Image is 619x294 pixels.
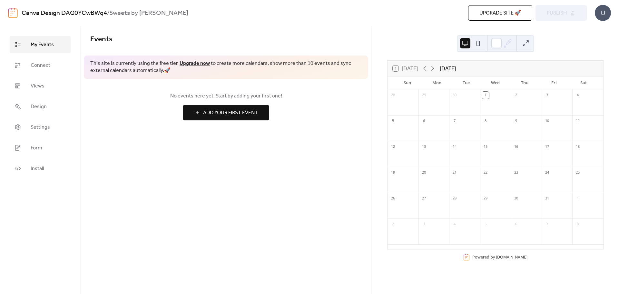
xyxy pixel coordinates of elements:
div: 6 [513,221,520,228]
b: Sweets by [PERSON_NAME] [109,7,188,19]
div: 14 [451,143,458,150]
span: No events here yet. Start by adding your first one! [90,92,362,100]
div: 23 [513,169,520,176]
div: 15 [482,143,489,150]
div: 3 [544,92,551,99]
div: 17 [544,143,551,150]
div: Sun [393,76,422,89]
div: 8 [574,221,581,228]
div: 13 [420,143,427,150]
a: Form [10,139,71,157]
span: Form [31,144,42,152]
div: 7 [451,117,458,125]
div: 5 [389,117,397,125]
span: Install [31,165,44,173]
div: 8 [482,117,489,125]
div: U [595,5,611,21]
div: [DATE] [440,65,456,72]
span: Connect [31,62,50,69]
div: 30 [451,92,458,99]
div: 4 [451,221,458,228]
div: Mon [422,76,451,89]
button: Upgrade site 🚀 [468,5,532,21]
a: Add Your First Event [90,105,362,120]
a: My Events [10,36,71,53]
div: 3 [420,221,427,228]
div: Tue [451,76,481,89]
div: 4 [574,92,581,99]
div: Powered by [472,254,527,260]
span: Views [31,82,44,90]
div: 5 [482,221,489,228]
div: 20 [420,169,427,176]
div: 31 [544,195,551,202]
div: 24 [544,169,551,176]
a: Design [10,98,71,115]
a: Install [10,160,71,177]
a: Upgrade now [180,58,210,68]
div: 1 [574,195,581,202]
div: 29 [482,195,489,202]
button: Add Your First Event [183,105,269,120]
div: 22 [482,169,489,176]
div: 29 [420,92,427,99]
div: Wed [481,76,510,89]
div: 19 [389,169,397,176]
div: 10 [544,117,551,125]
div: 26 [389,195,397,202]
a: Connect [10,56,71,74]
a: Canva Design DAG0YCwBWq4 [22,7,107,19]
span: Settings [31,124,50,131]
div: 28 [389,92,397,99]
span: Events [90,32,113,46]
div: 18 [574,143,581,150]
div: 21 [451,169,458,176]
span: This site is currently using the free tier. to create more calendars, show more than 10 events an... [90,60,362,75]
div: 16 [513,143,520,150]
div: 9 [513,117,520,125]
div: 1 [482,92,489,99]
div: 6 [420,117,427,125]
a: [DOMAIN_NAME] [496,254,527,260]
div: Fri [539,76,569,89]
div: Sat [569,76,598,89]
div: Thu [510,76,539,89]
div: 27 [420,195,427,202]
div: 2 [513,92,520,99]
b: / [107,7,109,19]
span: Add Your First Event [203,109,258,117]
div: 11 [574,117,581,125]
div: 2 [389,221,397,228]
div: 28 [451,195,458,202]
a: Views [10,77,71,95]
img: logo [8,8,18,18]
div: 12 [389,143,397,150]
a: Settings [10,118,71,136]
span: Design [31,103,47,111]
div: 25 [574,169,581,176]
div: 30 [513,195,520,202]
div: 7 [544,221,551,228]
span: Upgrade site 🚀 [479,9,521,17]
span: My Events [31,41,54,49]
